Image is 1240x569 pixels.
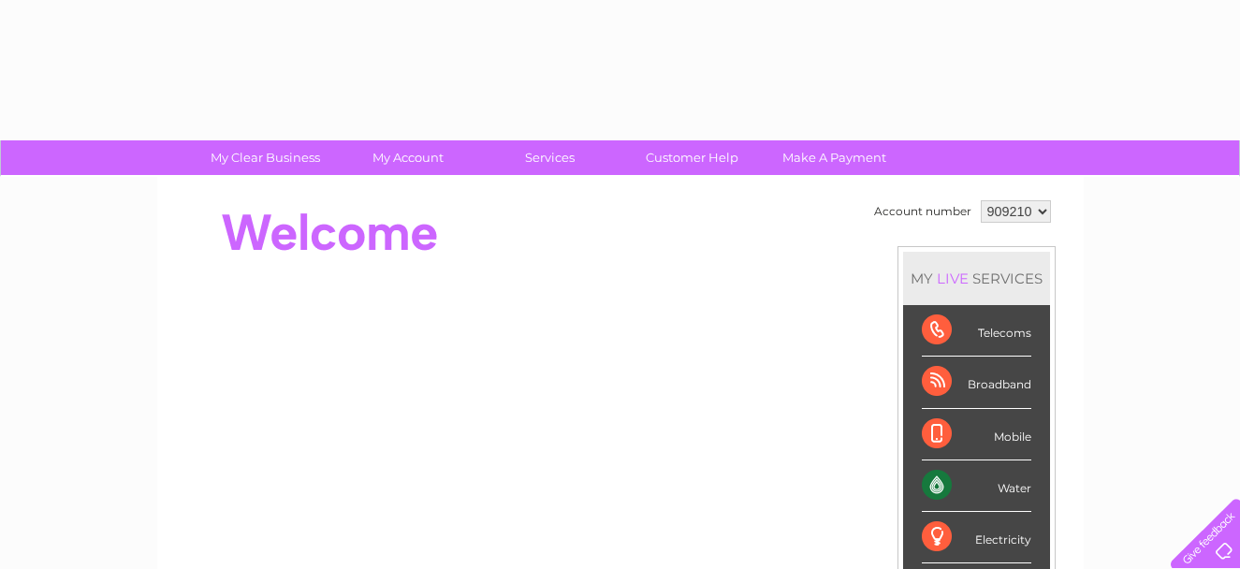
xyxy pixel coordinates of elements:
[330,140,485,175] a: My Account
[757,140,912,175] a: Make A Payment
[473,140,627,175] a: Services
[922,305,1031,357] div: Telecoms
[188,140,343,175] a: My Clear Business
[869,196,976,227] td: Account number
[922,409,1031,460] div: Mobile
[922,357,1031,408] div: Broadband
[615,140,769,175] a: Customer Help
[903,252,1050,305] div: MY SERVICES
[922,460,1031,512] div: Water
[922,512,1031,563] div: Electricity
[933,270,972,287] div: LIVE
